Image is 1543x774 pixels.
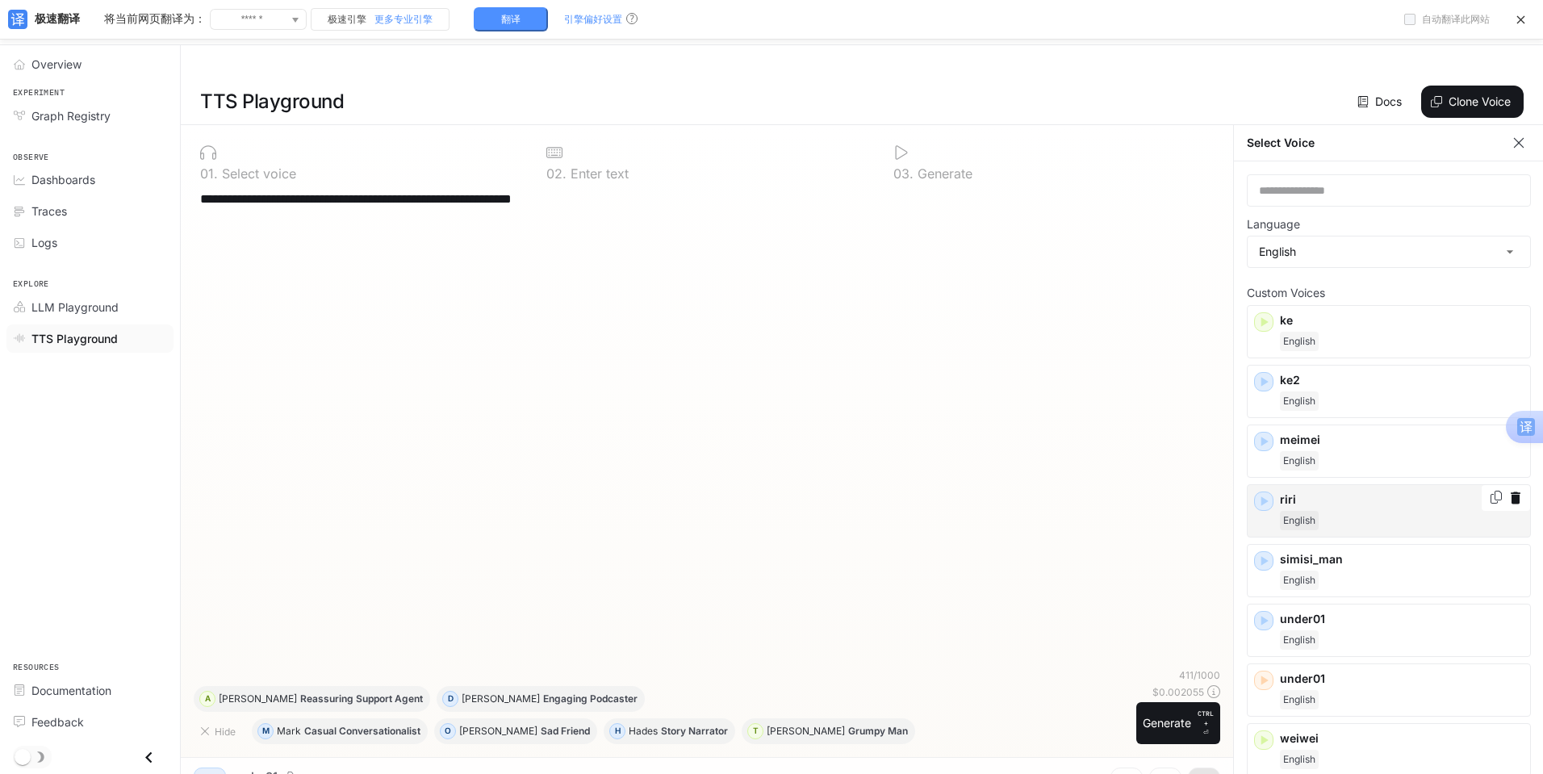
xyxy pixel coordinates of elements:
p: [PERSON_NAME] [219,694,297,704]
p: CTRL + [1198,709,1214,728]
div: H [610,718,625,744]
p: Sad Friend [541,726,590,736]
p: simisi_man [1280,551,1524,567]
span: Dashboards [31,171,95,188]
a: TTS Playground [6,324,174,353]
p: [PERSON_NAME] [459,726,537,736]
a: Dashboards [6,165,174,194]
p: Hades [629,726,658,736]
button: A[PERSON_NAME]Reassuring Support Agent [194,686,430,712]
span: Documentation [31,682,111,699]
p: under01 [1280,671,1524,687]
p: Generate [914,167,972,180]
span: Logs [31,234,57,251]
span: English [1280,630,1319,650]
span: Traces [31,203,67,220]
button: O[PERSON_NAME]Sad Friend [434,718,597,744]
p: Reassuring Support Agent [300,694,423,704]
button: D[PERSON_NAME]Engaging Podcaster [437,686,645,712]
p: Engaging Podcaster [543,694,638,704]
p: [PERSON_NAME] [767,726,845,736]
span: English [1280,750,1319,769]
span: English [1280,571,1319,590]
button: Copy Voice ID [1488,491,1504,504]
button: Hide [194,718,245,744]
p: 411 / 1000 [1179,668,1220,682]
button: Clone Voice [1421,86,1524,118]
div: M [258,718,273,744]
a: Docs [1354,86,1408,118]
p: ke2 [1280,372,1524,388]
p: Grumpy Man [848,726,908,736]
button: MMarkCasual Conversationalist [252,718,428,744]
span: Feedback [31,713,84,730]
div: D [443,686,458,712]
span: English [1280,511,1319,530]
p: ke [1280,312,1524,328]
button: T[PERSON_NAME]Grumpy Man [742,718,915,744]
span: English [1280,690,1319,709]
span: Dark mode toggle [15,747,31,765]
p: $ 0.002055 [1152,685,1204,699]
p: Enter text [567,167,629,180]
span: TTS Playground [31,330,118,347]
a: Documentation [6,676,174,705]
h1: TTS Playground [200,86,344,118]
p: under01 [1280,611,1524,627]
a: Traces [6,197,174,225]
p: Language [1247,219,1300,230]
span: Graph Registry [31,107,111,124]
p: Casual Conversationalist [304,726,420,736]
p: Story Narrator [661,726,728,736]
span: English [1280,451,1319,471]
div: A [200,686,215,712]
span: English [1280,332,1319,351]
p: meimei [1280,432,1524,448]
p: riri [1280,492,1524,508]
div: English [1248,236,1530,267]
button: HHadesStory Narrator [604,718,735,744]
a: Feedback [6,708,174,736]
button: GenerateCTRL +⏎ [1136,702,1220,744]
p: 0 2 . [546,167,567,180]
a: Graph Registry [6,102,174,130]
p: Select voice [218,167,296,180]
div: T [748,718,763,744]
p: 0 1 . [200,167,218,180]
p: Mark [277,726,301,736]
p: [PERSON_NAME] [462,694,540,704]
p: ⏎ [1198,709,1214,738]
button: Close drawer [131,741,167,774]
p: Custom Voices [1247,287,1531,299]
p: weiwei [1280,730,1524,747]
span: English [1280,391,1319,411]
a: Logs [6,228,174,257]
div: O [441,718,455,744]
span: Overview [31,56,82,73]
a: LLM Playground [6,293,174,321]
span: LLM Playground [31,299,119,316]
p: 0 3 . [893,167,914,180]
a: Overview [6,50,174,78]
